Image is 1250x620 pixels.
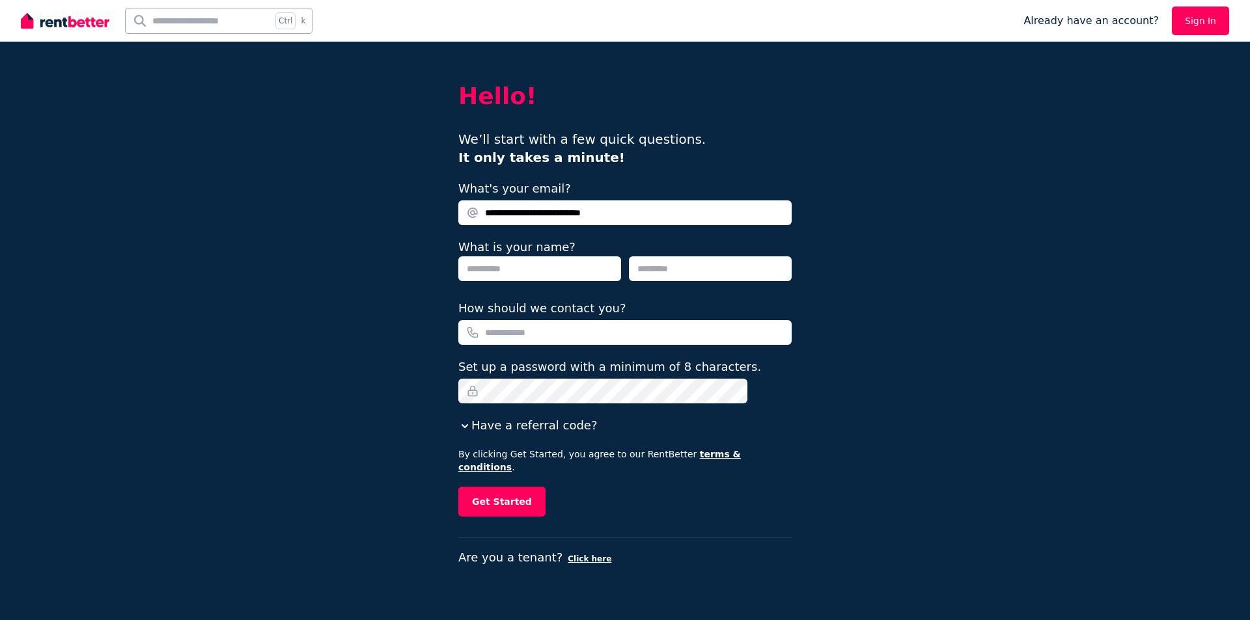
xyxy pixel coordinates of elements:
img: RentBetter [21,11,109,31]
label: Set up a password with a minimum of 8 characters. [458,358,761,376]
p: Are you a tenant? [458,548,792,567]
span: k [301,16,305,26]
label: What's your email? [458,180,571,198]
b: It only takes a minute! [458,150,625,165]
button: Have a referral code? [458,416,597,435]
label: How should we contact you? [458,299,626,317]
a: Sign In [1172,7,1229,35]
p: By clicking Get Started, you agree to our RentBetter . [458,448,792,474]
span: Already have an account? [1023,13,1159,29]
button: Get Started [458,487,546,517]
button: Click here [568,554,611,564]
span: We’ll start with a few quick questions. [458,131,706,165]
span: Ctrl [275,12,296,29]
h2: Hello! [458,83,792,109]
label: What is your name? [458,240,576,254]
